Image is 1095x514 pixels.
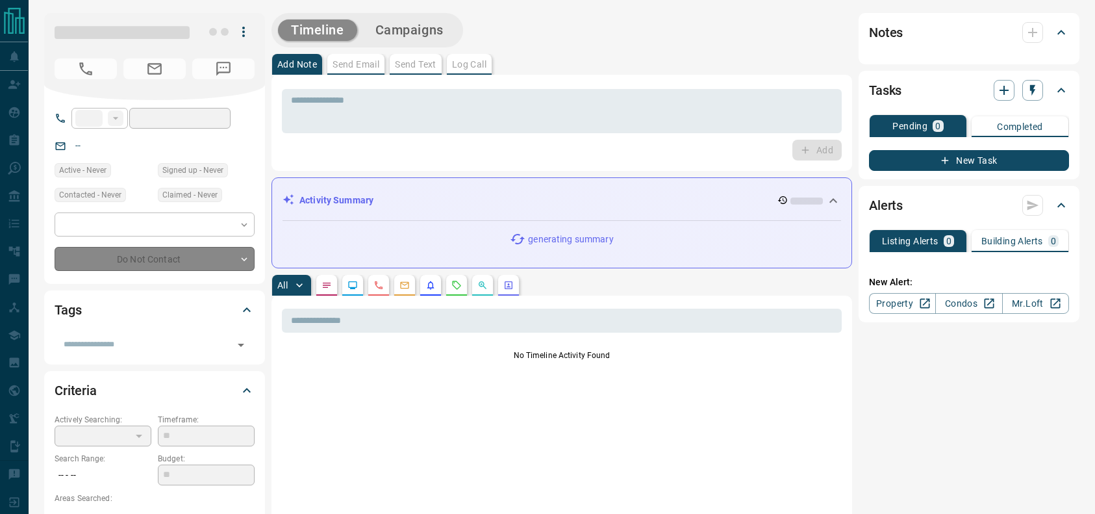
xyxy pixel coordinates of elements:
svg: Notes [321,280,332,290]
span: No Email [123,58,186,79]
p: Pending [892,122,927,131]
p: Areas Searched: [55,493,255,504]
h2: Criteria [55,380,97,401]
button: Open [232,336,250,354]
span: Signed up - Never [162,164,223,177]
p: Search Range: [55,453,151,465]
p: -- - -- [55,465,151,486]
div: Notes [869,17,1069,48]
span: Claimed - Never [162,188,218,201]
button: Timeline [278,19,357,41]
p: Listing Alerts [882,237,938,246]
div: Tags [55,294,255,326]
p: Add Note [277,60,317,69]
svg: Opportunities [477,280,488,290]
button: Campaigns [362,19,457,41]
div: Criteria [55,375,255,406]
svg: Requests [451,280,462,290]
button: New Task [869,150,1069,171]
h2: Alerts [869,195,903,216]
span: Contacted - Never [59,188,121,201]
svg: Emails [399,280,410,290]
span: Active - Never [59,164,107,177]
svg: Listing Alerts [425,280,436,290]
p: generating summary [528,233,613,246]
p: All [277,281,288,290]
p: Timeframe: [158,414,255,426]
span: No Number [55,58,117,79]
svg: Agent Actions [503,280,514,290]
h2: Tasks [869,80,901,101]
div: Do Not Contact [55,247,255,271]
a: Condos [935,293,1002,314]
p: Activity Summary [299,194,373,207]
svg: Calls [373,280,384,290]
a: -- [75,140,81,151]
h2: Tags [55,300,81,320]
p: 0 [946,237,951,246]
p: No Timeline Activity Found [282,350,842,361]
span: No Number [192,58,255,79]
p: 0 [935,122,940,131]
p: New Alert: [869,276,1069,289]
h2: Notes [869,22,903,43]
svg: Lead Browsing Activity [347,280,358,290]
div: Activity Summary [283,188,841,212]
p: Budget: [158,453,255,465]
p: 0 [1051,237,1056,246]
p: Actively Searching: [55,414,151,426]
a: Property [869,293,936,314]
a: Mr.Loft [1002,293,1069,314]
div: Alerts [869,190,1069,221]
p: Completed [997,122,1043,131]
div: Tasks [869,75,1069,106]
p: Building Alerts [981,237,1043,246]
